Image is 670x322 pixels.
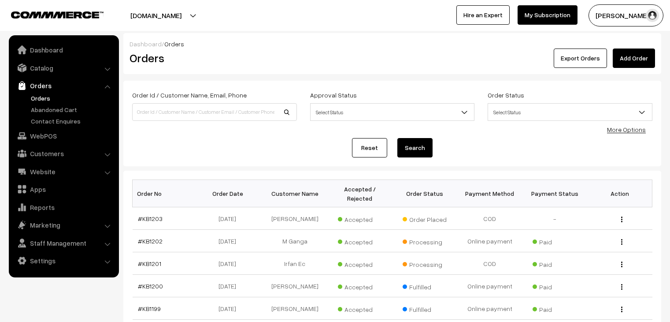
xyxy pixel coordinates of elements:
td: [PERSON_NAME] [263,297,328,320]
a: Website [11,164,116,180]
a: Marketing [11,217,116,233]
a: Staff Management [11,235,116,251]
th: Order No [133,180,198,207]
a: My Subscription [518,5,577,25]
button: Export Orders [554,49,607,68]
a: #KB1203 [138,215,163,222]
th: Action [587,180,652,207]
td: Online payment [457,230,522,252]
button: [PERSON_NAME]… [589,4,663,26]
a: Orders [29,94,116,103]
td: Online payment [457,275,522,297]
button: [DOMAIN_NAME] [100,4,212,26]
span: Fulfilled [403,303,447,314]
a: Reset [352,138,387,157]
a: More Options [607,126,646,133]
td: [DATE] [197,230,263,252]
label: Order Status [488,90,524,100]
td: [DATE] [197,252,263,275]
td: - [522,207,588,230]
a: Apps [11,181,116,197]
img: COMMMERCE [11,11,104,18]
a: Add Order [613,49,655,68]
label: Order Id / Customer Name, Email, Phone [132,90,247,100]
a: Orders [11,78,116,94]
input: Order Id / Customer Name / Customer Email / Customer Phone [132,103,297,121]
button: Search [397,138,433,157]
th: Order Date [197,180,263,207]
a: #KB1202 [138,237,163,245]
img: Menu [621,239,622,245]
span: Select Status [488,105,652,120]
a: COMMMERCE [11,9,88,19]
img: user [646,9,659,22]
span: Accepted [338,280,382,292]
span: Accepted [338,235,382,247]
span: Order Placed [403,213,447,224]
th: Payment Status [522,180,588,207]
a: #KB1199 [138,305,161,312]
td: [DATE] [197,297,263,320]
div: / [130,39,655,49]
span: Paid [533,258,577,269]
td: COD [457,207,522,230]
label: Approval Status [310,90,357,100]
span: Accepted [338,213,382,224]
td: M Ganga [263,230,328,252]
a: Hire an Expert [456,5,510,25]
a: Dashboard [130,40,162,48]
th: Customer Name [263,180,328,207]
a: WebPOS [11,128,116,144]
a: Abandoned Cart [29,105,116,114]
a: Catalog [11,60,116,76]
span: Processing [403,235,447,247]
span: Select Status [311,105,474,120]
td: [DATE] [197,207,263,230]
a: #KB1200 [138,282,163,290]
img: Menu [621,262,622,267]
a: Settings [11,253,116,269]
span: Paid [533,235,577,247]
td: COD [457,252,522,275]
span: Accepted [338,303,382,314]
td: Online payment [457,297,522,320]
span: Paid [533,303,577,314]
a: Reports [11,199,116,215]
th: Payment Method [457,180,522,207]
img: Menu [621,284,622,290]
th: Order Status [392,180,458,207]
span: Paid [533,280,577,292]
span: Processing [403,258,447,269]
td: [PERSON_NAME] [263,207,328,230]
a: Dashboard [11,42,116,58]
a: Contact Enquires [29,116,116,126]
span: Accepted [338,258,382,269]
th: Accepted / Rejected [327,180,392,207]
a: Customers [11,146,116,161]
h2: Orders [130,51,296,65]
td: [PERSON_NAME] [263,275,328,297]
a: #KB1201 [138,260,161,267]
span: Orders [164,40,184,48]
td: Irfan Ec [263,252,328,275]
span: Select Status [310,103,475,121]
span: Select Status [488,103,652,121]
img: Menu [621,217,622,222]
span: Fulfilled [403,280,447,292]
img: Menu [621,307,622,312]
td: [DATE] [197,275,263,297]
